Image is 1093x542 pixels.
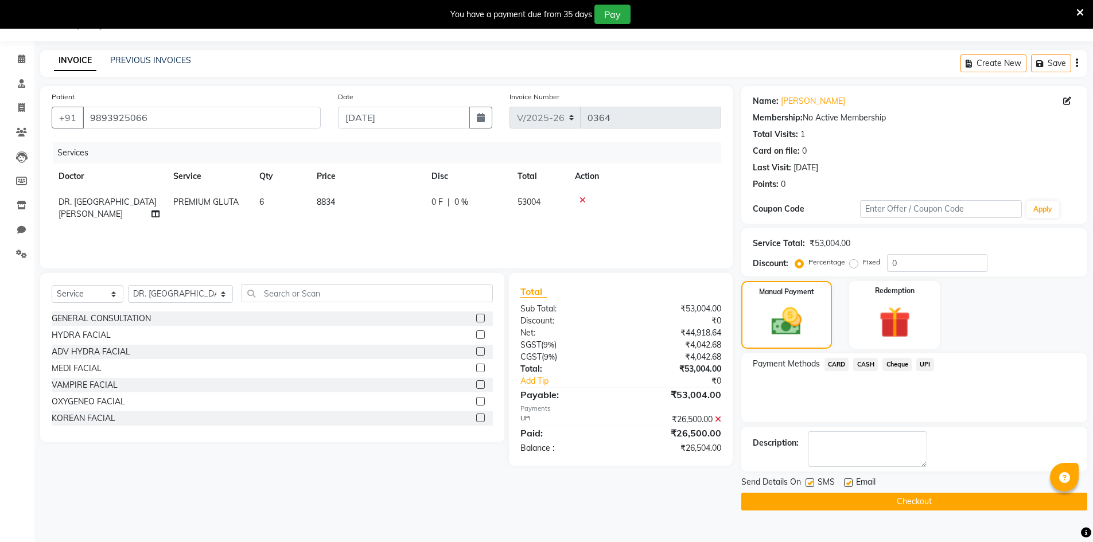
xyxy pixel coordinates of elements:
div: ₹26,500.00 [621,414,730,426]
label: Invoice Number [509,92,559,102]
div: VAMPIRE FACIAL [52,379,118,391]
div: KOREAN FACIAL [52,412,115,424]
span: CASH [853,358,878,371]
img: _cash.svg [762,304,811,339]
div: ₹53,004.00 [621,388,730,401]
a: PREVIOUS INVOICES [110,55,191,65]
span: SMS [818,476,835,490]
div: ( ) [512,339,621,351]
th: Disc [425,163,511,189]
div: HYDRA FACIAL [52,329,111,341]
div: ADV HYDRA FACIAL [52,346,130,358]
div: ₹0 [621,315,730,327]
span: | [448,196,450,208]
th: Service [166,163,252,189]
span: 0 % [454,196,468,208]
div: Membership: [753,112,803,124]
span: 53004 [518,197,540,207]
span: CARD [824,358,849,371]
a: [PERSON_NAME] [781,95,845,107]
div: 1 [800,128,805,141]
th: Total [511,163,568,189]
div: ₹0 [639,375,730,387]
button: Create New [960,54,1026,72]
div: Total Visits: [753,128,798,141]
div: Payable: [512,388,621,401]
div: Payments [520,404,721,414]
label: Date [338,92,353,102]
div: MEDI FACIAL [52,362,102,375]
th: Action [568,163,721,189]
span: UPI [916,358,934,371]
span: 9% [544,352,555,361]
input: Enter Offer / Coupon Code [860,200,1022,218]
div: Total: [512,363,621,375]
div: ₹26,500.00 [621,426,730,440]
div: ₹26,504.00 [621,442,730,454]
span: Email [856,476,876,490]
a: Add Tip [512,375,639,387]
div: [DATE] [794,162,818,174]
span: PREMIUM GLUTA [173,197,239,207]
div: UPI [512,414,621,426]
div: ₹53,004.00 [621,363,730,375]
label: Manual Payment [759,287,814,297]
div: 0 [802,145,807,157]
div: GENERAL CONSULTATION [52,313,151,325]
span: 6 [259,197,264,207]
input: Search or Scan [242,284,493,302]
span: Cheque [882,358,912,371]
div: ₹44,918.64 [621,327,730,339]
span: 8834 [317,197,335,207]
div: Discount: [512,315,621,327]
div: Paid: [512,426,621,440]
span: 0 F [431,196,443,208]
div: Points: [753,178,779,190]
div: Name: [753,95,779,107]
div: Discount: [753,258,788,270]
th: Doctor [52,163,166,189]
div: OXYGENEO FACIAL [52,396,125,408]
label: Fixed [863,257,880,267]
div: Last Visit: [753,162,791,174]
button: Save [1031,54,1071,72]
label: Redemption [875,286,915,296]
div: ₹4,042.68 [621,351,730,363]
div: Balance : [512,442,621,454]
div: Services [53,142,730,163]
div: No Active Membership [753,112,1076,124]
button: Apply [1026,201,1059,218]
div: Card on file: [753,145,800,157]
span: DR. [GEOGRAPHIC_DATA][PERSON_NAME] [59,197,157,219]
div: Sub Total: [512,303,621,315]
span: Total [520,286,547,298]
button: +91 [52,107,84,128]
img: _gift.svg [869,303,920,342]
div: ( ) [512,351,621,363]
th: Qty [252,163,310,189]
div: Net: [512,327,621,339]
div: 0 [781,178,785,190]
button: Checkout [741,493,1087,510]
div: You have a payment due from 35 days [450,9,592,21]
span: Payment Methods [753,358,820,370]
div: Service Total: [753,237,805,249]
div: Coupon Code [753,203,861,215]
span: CGST [520,352,542,362]
a: INVOICE [54,50,96,71]
span: Send Details On [741,476,801,490]
div: Description: [753,437,799,449]
span: SGST [520,340,541,350]
div: ₹4,042.68 [621,339,730,351]
div: ₹53,004.00 [621,303,730,315]
label: Patient [52,92,75,102]
div: ₹53,004.00 [810,237,850,249]
label: Percentage [808,257,845,267]
th: Price [310,163,425,189]
button: Pay [594,5,631,24]
input: Search by Name/Mobile/Email/Code [83,107,321,128]
span: 9% [543,340,554,349]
